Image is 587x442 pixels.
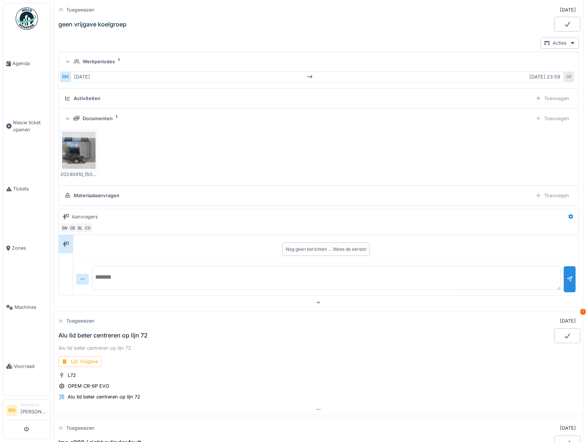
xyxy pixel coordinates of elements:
div: Alu lid beter centreren op lijn 72 [68,394,140,401]
div: Toevoegen [532,113,573,124]
div: Materiaalaanvragen [74,192,119,199]
div: 20240410_150732.jpg [60,171,97,178]
div: Toegewezen [66,318,94,325]
span: Agenda [12,60,47,67]
div: BM [60,223,71,233]
a: Machines [3,278,50,337]
div: Toevoegen [532,93,573,104]
a: Nieuw ticket openen [3,93,50,159]
div: [DATE] [560,6,576,13]
div: GE [564,71,574,82]
div: CS [83,223,93,233]
a: Zones [3,218,50,278]
div: Technicus [20,403,47,408]
div: Alu lid beter centreren op lijn 72 [58,332,148,339]
summary: MateriaalaanvragenToevoegen [62,189,576,202]
a: Tickets [3,159,50,218]
div: geen vrijgave koelgroep [58,21,126,28]
span: Zones [12,244,47,252]
div: Toegewezen [66,6,94,13]
div: Lijn Vrijgave [58,356,102,367]
summary: Werkperiodes1 [62,55,576,69]
div: 1 [581,309,586,315]
span: Voorraad [14,363,47,370]
div: Acties [541,38,579,48]
div: Toevoegen [532,190,573,201]
li: BM [6,405,17,416]
li: [PERSON_NAME] [20,403,47,419]
div: Documenten [83,115,113,122]
a: Agenda [3,34,50,93]
img: 1bxxba5k77da4610ner9j2zb0fiu [62,132,96,169]
div: BM [60,71,71,82]
div: L72 [68,372,76,379]
div: [DATE] [560,318,576,325]
div: [DATE] [560,425,576,432]
div: BL [75,223,86,233]
div: Alu lid beter centreren op lijn 72 [58,345,579,352]
div: GE [68,223,78,233]
span: Tickets [13,185,47,192]
div: Werkperiodes [83,58,115,65]
div: [DATE] [DATE] 23:59 [71,71,564,82]
img: Badge_color-CXgf-gQk.svg [16,7,38,30]
div: Nog geen berichten … Wees de eerste! [286,246,366,253]
a: Voorraad [3,337,50,396]
span: Nieuw ticket openen [13,119,47,133]
div: Aanvragers [72,213,98,220]
div: OPEM CR-6P EVO [68,383,109,390]
div: Activiteiten [74,95,100,102]
div: Toegewezen [66,425,94,432]
summary: Documenten1Toevoegen [62,112,576,125]
span: Machines [15,304,47,311]
summary: ActiviteitenToevoegen [62,92,576,105]
a: BM Technicus[PERSON_NAME] [6,403,47,420]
